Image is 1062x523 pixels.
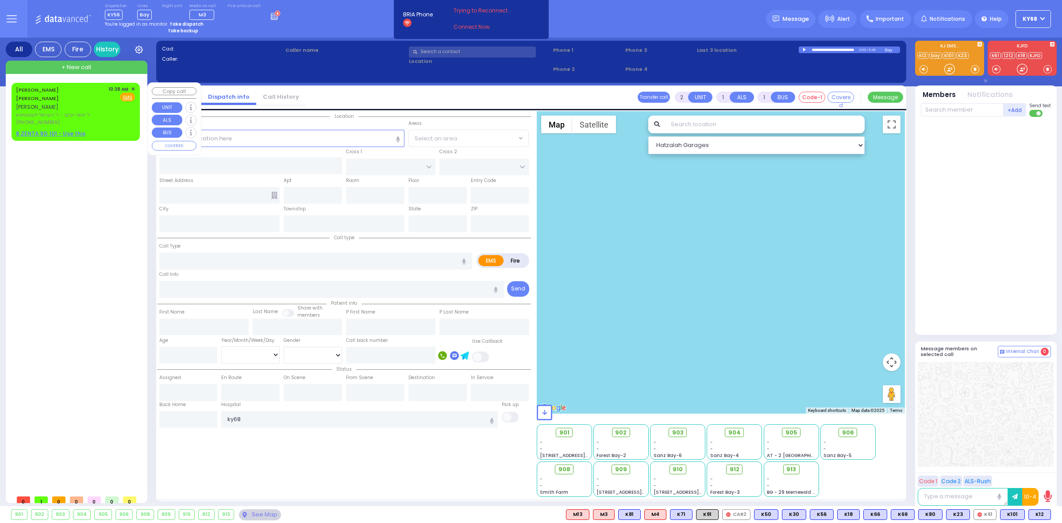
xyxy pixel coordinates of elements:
button: Message [868,92,903,103]
label: Use Callback [472,338,503,345]
span: members [297,312,320,318]
div: 0:43 [868,45,876,55]
label: P First Name [346,309,375,316]
span: Phone 3 [625,46,694,54]
label: On Scene [284,374,305,381]
span: Phone 1 [553,46,622,54]
div: 904 [73,510,91,519]
a: KJFD [1028,52,1042,59]
span: 0 [52,496,65,503]
span: Notifications [930,15,965,23]
span: 912 [730,465,739,474]
span: Bay [137,10,152,20]
input: Search location here [159,130,404,147]
label: Cross 2 [439,148,457,155]
div: Year/Month/Week/Day [221,337,280,344]
div: K81 [618,509,641,520]
button: Covered [827,92,854,103]
div: ALS [566,509,589,520]
div: 908 [137,510,154,519]
label: Lines [137,4,152,9]
button: Show street map [541,116,572,133]
button: Internal Chat 0 [998,346,1051,357]
input: Search location [665,116,865,133]
label: City [159,205,169,213]
div: BLS [837,509,860,520]
div: BLS [946,509,970,520]
span: Status [332,366,356,372]
label: Call Type [159,243,181,250]
span: - [823,439,826,446]
input: Search a contact [409,46,536,58]
span: [STREET_ADDRESS][PERSON_NAME] [654,489,737,496]
div: BLS [754,509,778,520]
span: Message [782,15,809,23]
span: Smith Farm [540,489,568,496]
label: Fire [503,255,528,266]
label: Hospital [221,401,241,408]
img: red-radio-icon.svg [977,512,982,517]
label: Assigned [159,374,181,381]
span: - [654,446,656,452]
a: bay [929,52,942,59]
button: COVERED [152,141,196,151]
button: Copy call [152,87,196,96]
span: Call type [330,234,359,241]
div: CAR2 [722,509,750,520]
label: Entry Code [471,177,496,184]
div: Bay [885,46,900,53]
label: KJ EMS... [915,44,984,50]
span: Sanz Bay-5 [823,452,852,459]
div: EMS [35,42,62,57]
img: Logo [35,13,94,24]
span: [PERSON_NAME] [16,103,58,111]
span: - [767,482,770,489]
a: 1212 [1002,52,1015,59]
button: Transfer call [638,92,670,103]
span: You're logged in as monitor. [105,21,168,27]
span: 902 [615,428,627,437]
button: +Add [1004,103,1027,116]
u: EMS [123,94,132,101]
span: [PHONE_NUMBER] [16,119,60,126]
div: 903 [52,510,69,519]
label: Apt [284,177,292,184]
strong: Take dispatch [169,21,204,27]
button: Send [507,281,529,297]
label: Cad: [162,45,283,53]
button: ky68 [1016,10,1051,28]
u: 8 ZENTA RD 101 - Use this [16,130,85,137]
div: K80 [918,509,943,520]
label: Township [284,205,306,213]
a: K23 [956,52,969,59]
span: ר' אשר יעקב - ר' הערשל לעבאוויטש [16,111,105,119]
span: - [654,476,656,482]
label: Call Info [159,271,178,278]
span: Sanz Bay-6 [654,452,682,459]
label: Caller: [162,55,283,63]
span: - [596,446,599,452]
input: Search hospital [221,411,498,428]
span: 10:38 AM [108,86,128,93]
div: K66 [863,509,887,520]
button: UNIT [688,92,712,103]
button: Notifications [967,90,1013,100]
button: ALS-Rush [963,476,992,487]
div: Fire [65,42,91,57]
div: 906 [116,510,133,519]
a: Call History [256,93,306,101]
label: Pick up [502,401,519,408]
div: M4 [644,509,666,520]
span: 904 [728,428,741,437]
a: Dispatch info [201,93,256,101]
div: 913 [219,510,234,519]
span: 901 [559,428,569,437]
span: 909 [615,465,627,474]
label: Medic on call [189,4,217,9]
div: ALS [593,509,615,520]
a: History [94,42,120,57]
span: + New call [62,63,91,72]
div: K101 [1000,509,1025,520]
div: K50 [754,509,778,520]
span: - [596,482,599,489]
